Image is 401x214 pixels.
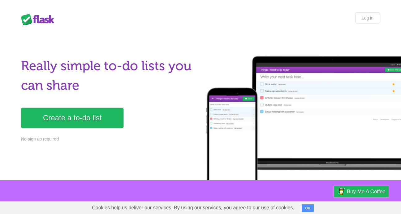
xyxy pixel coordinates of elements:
a: Log in [355,12,380,24]
p: No sign up required [21,136,197,142]
div: Flask Lists [21,14,58,25]
span: Cookies help us deliver our services. By using our services, you agree to our use of cookies. [86,202,300,214]
a: Create a to-do list [21,108,123,128]
img: Buy me a coffee [337,186,345,197]
span: Buy me a coffee [347,186,386,197]
a: Buy me a coffee [334,186,389,197]
h1: Really simple to-do lists you can share [21,56,197,95]
button: OK [302,204,314,212]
